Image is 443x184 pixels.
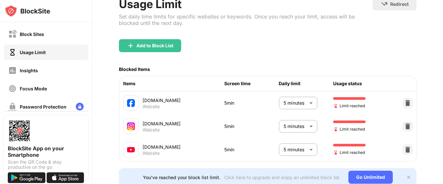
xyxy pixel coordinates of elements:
img: favicons [127,122,135,130]
div: Focus Mode [20,86,47,91]
p: 5 minutes [284,146,307,153]
div: Items [123,80,224,87]
div: Set daily time limits for specific websites or keywords. Once you reach your limit, access will b... [119,13,373,26]
img: favicons [127,146,135,154]
span: Limit reached [333,103,365,109]
div: [DOMAIN_NAME] [143,97,224,104]
img: download-on-the-app-store.svg [47,172,84,183]
div: [DOMAIN_NAME] [143,144,224,150]
img: hourglass-end.svg [333,150,338,155]
div: BlockSite App on your Smartphone [8,145,84,158]
div: Go Unlimited [348,171,393,184]
img: password-protection-off.svg [8,103,17,111]
div: Usage Limit [20,50,46,55]
img: lock-menu.svg [76,103,84,110]
div: Block Sites [20,31,44,37]
div: Screen time [224,80,279,87]
div: 5min [224,146,279,153]
div: Website [143,104,160,109]
div: Website [143,127,160,133]
div: Website [143,150,160,156]
span: Limit reached [333,149,365,155]
img: favicons [127,99,135,107]
img: x-button.svg [406,175,411,180]
div: 5min [224,99,279,107]
img: hourglass-end.svg [333,103,338,109]
div: Daily limit [279,80,333,87]
img: hourglass-end.svg [333,127,338,132]
div: Password Protection [20,104,66,109]
img: options-page-qr-code.png [8,119,31,143]
img: get-it-on-google-play.svg [8,172,45,183]
div: Redirect [390,1,409,7]
span: Limit reached [333,126,365,132]
div: You’ve reached your block list limit. [143,175,220,180]
img: logo-blocksite.svg [5,5,50,17]
div: Usage status [333,80,388,87]
div: Scan the QR Code & stay productive on the go [8,159,84,170]
img: focus-off.svg [8,85,17,93]
div: 5min [224,123,279,130]
img: insights-off.svg [8,66,17,75]
p: 5 minutes [284,99,307,107]
p: 5 minutes [284,123,307,130]
div: [DOMAIN_NAME] [143,120,224,127]
div: Click here to upgrade and enjoy an unlimited block list. [224,175,341,180]
div: Insights [20,68,38,73]
img: time-usage-on.svg [8,48,17,56]
div: Add to Block List [136,43,173,48]
div: Blocked Items [119,66,150,72]
img: block-off.svg [8,30,17,38]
